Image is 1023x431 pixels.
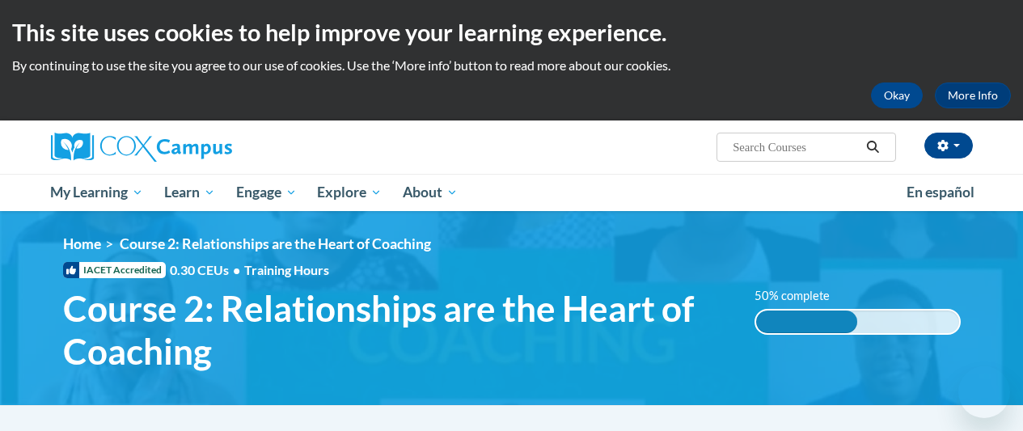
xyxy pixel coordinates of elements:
a: Learn [154,174,226,211]
span: My Learning [50,183,143,202]
a: Cox Campus [51,133,342,162]
span: About [403,183,458,202]
div: Main menu [39,174,985,211]
a: En español [896,175,985,209]
button: Account Settings [924,133,973,158]
h2: This site uses cookies to help improve your learning experience. [12,16,1011,49]
span: Training Hours [244,262,329,277]
span: En español [907,184,974,201]
p: By continuing to use the site you agree to our use of cookies. Use the ‘More info’ button to read... [12,57,1011,74]
span: IACET Accredited [63,262,166,278]
input: Search Courses [731,137,860,157]
img: Cox Campus [51,133,232,162]
div: 50% complete [756,311,858,333]
a: Home [63,235,101,252]
a: About [392,174,468,211]
button: Search [860,137,885,157]
span: 0.30 CEUs [170,261,244,279]
button: Okay [871,82,923,108]
a: Engage [226,174,307,211]
span: Learn [164,183,215,202]
span: Course 2: Relationships are the Heart of Coaching [63,287,730,373]
label: 50% complete [755,287,848,305]
span: • [233,262,240,277]
iframe: Button to launch messaging window [958,366,1010,418]
span: Engage [236,183,297,202]
span: Course 2: Relationships are the Heart of Coaching [120,235,431,252]
span: Explore [317,183,382,202]
a: More Info [935,82,1011,108]
a: Explore [306,174,392,211]
a: My Learning [40,174,154,211]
